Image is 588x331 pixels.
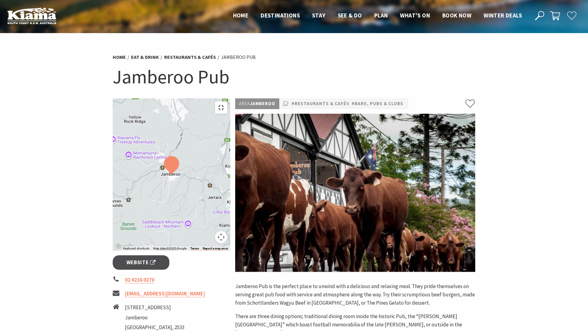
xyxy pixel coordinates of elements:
[123,246,149,251] button: Keyboard shortcuts
[221,53,256,61] li: Jamberoo Pub
[235,98,279,109] p: Jamberoo
[352,100,403,108] a: #Bars, Pubs & Clubs
[239,101,250,106] span: Area
[114,243,134,251] img: Google
[203,247,228,250] a: Report a map error
[190,247,199,250] a: Terms (opens in new tab)
[215,231,227,243] button: Map camera controls
[125,290,205,297] a: [EMAIL_ADDRESS][DOMAIN_NAME]
[153,247,187,250] span: Map data ©2025 Google
[125,303,184,312] li: [STREET_ADDRESS]
[442,12,471,19] span: Book now
[126,258,156,267] span: Website
[113,255,169,270] a: Website
[261,12,300,19] span: Destinations
[114,243,134,251] a: Open this area in Google Maps (opens a new window)
[215,101,227,114] button: Toggle fullscreen view
[374,12,388,19] span: Plan
[292,100,349,108] a: #Restaurants & Cafés
[235,114,475,272] img: Jamberoo Pub
[113,54,126,60] a: Home
[233,12,249,19] span: Home
[7,7,56,24] img: Kiama Logo
[164,54,216,60] a: Restaurants & Cafés
[400,12,430,19] span: What’s On
[227,11,528,21] nav: Main Menu
[125,276,154,283] a: 02 4236 0270
[131,54,159,60] a: Eat & Drink
[125,314,184,322] li: Jamberoo
[113,64,475,89] h1: Jamberoo Pub
[338,12,362,19] span: See & Do
[312,12,326,19] span: Stay
[235,282,475,307] p: Jamberoo Pub is the perfect place to unwind with a delicious and relaxing meal. They pride themse...
[484,12,522,19] span: Winter Deals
